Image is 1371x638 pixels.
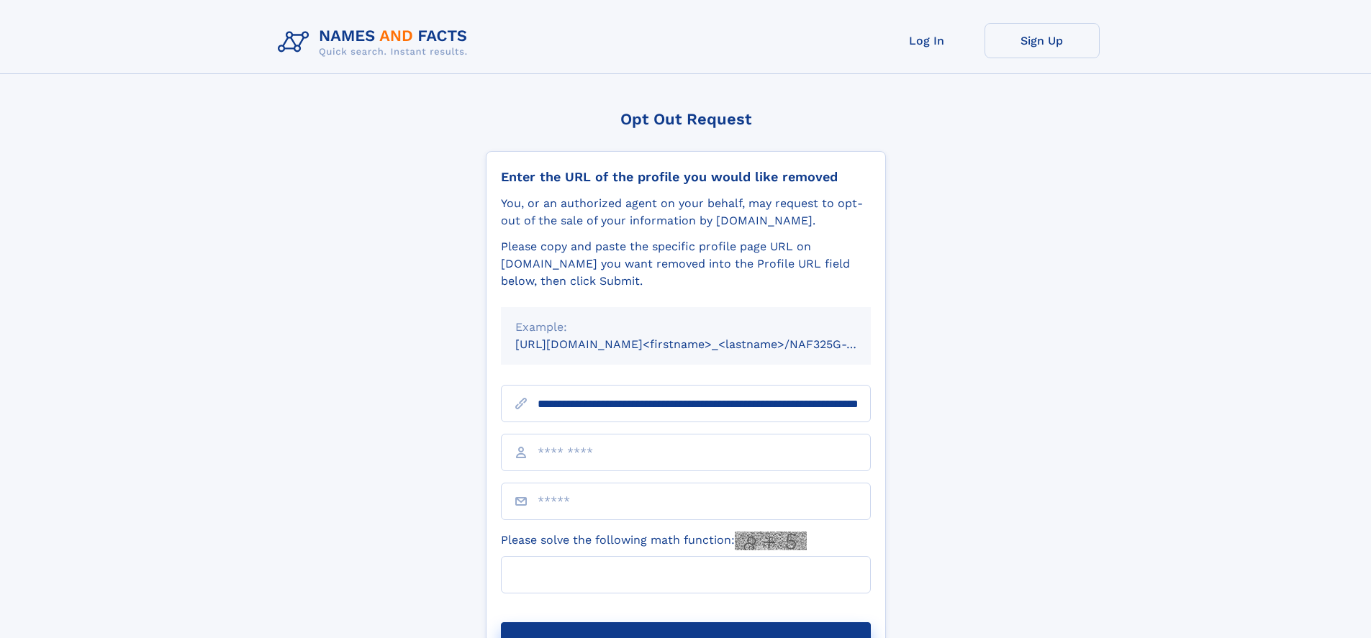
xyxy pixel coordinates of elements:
[501,169,871,185] div: Enter the URL of the profile you would like removed
[501,532,807,550] label: Please solve the following math function:
[501,195,871,229] div: You, or an authorized agent on your behalf, may request to opt-out of the sale of your informatio...
[985,23,1100,58] a: Sign Up
[869,23,985,58] a: Log In
[272,23,479,62] img: Logo Names and Facts
[501,238,871,290] div: Please copy and paste the specific profile page URL on [DOMAIN_NAME] you want removed into the Pr...
[486,110,886,128] div: Opt Out Request
[515,319,856,336] div: Example:
[515,337,898,351] small: [URL][DOMAIN_NAME]<firstname>_<lastname>/NAF325G-xxxxxxxx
